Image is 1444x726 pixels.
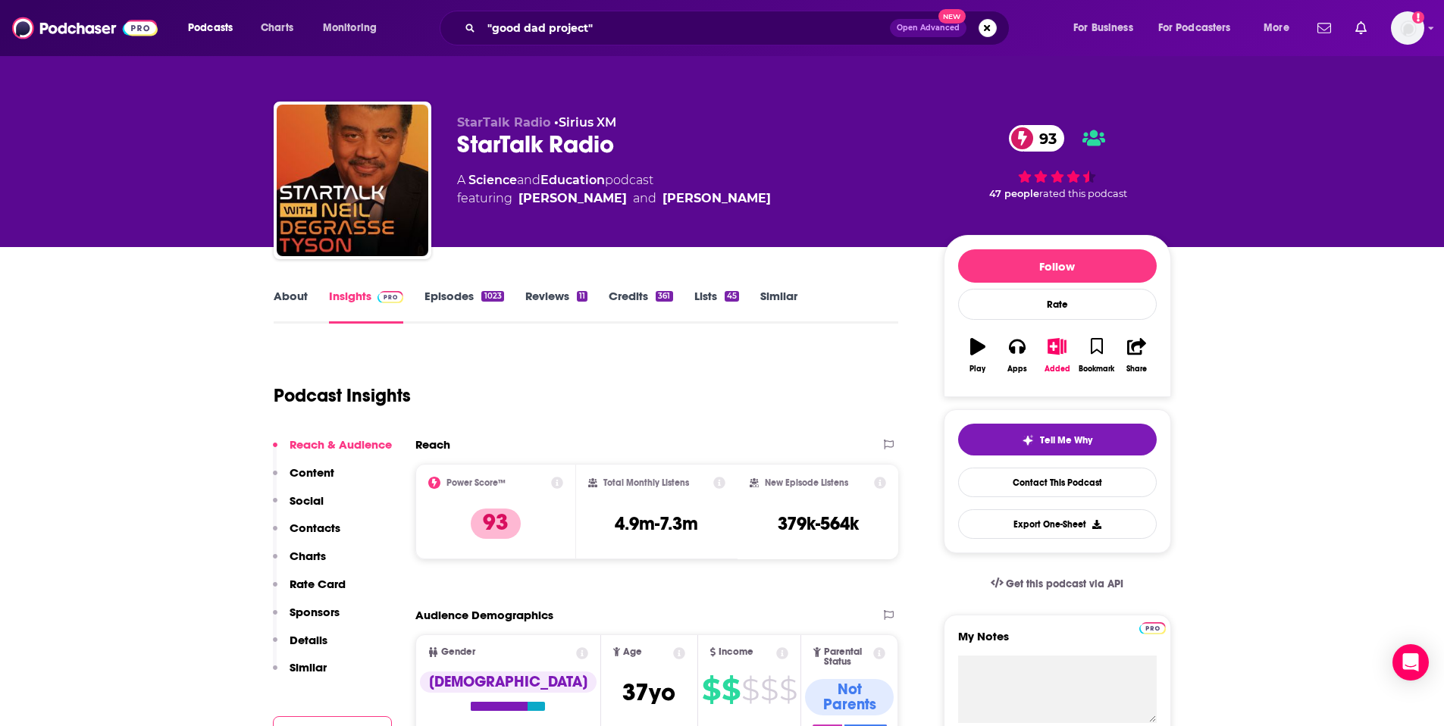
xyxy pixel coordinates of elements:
button: open menu [1063,16,1152,40]
div: 93 47 peoplerated this podcast [944,115,1171,209]
button: Share [1117,328,1156,383]
div: 45 [725,291,739,302]
span: $ [760,677,778,702]
p: Reach & Audience [290,437,392,452]
div: Open Intercom Messenger [1392,644,1429,681]
a: Lists45 [694,289,739,324]
button: Show profile menu [1391,11,1424,45]
span: featuring [457,189,771,208]
span: $ [779,677,797,702]
h3: 379k-564k [778,512,859,535]
button: Charts [273,549,326,577]
button: Reach & Audience [273,437,392,465]
p: Rate Card [290,577,346,591]
a: 93 [1009,125,1064,152]
button: Apps [998,328,1037,383]
div: [DEMOGRAPHIC_DATA] [420,671,597,693]
div: Added [1045,365,1070,374]
span: Get this podcast via API [1006,577,1123,590]
button: Similar [273,660,327,688]
a: Pro website [1139,620,1166,634]
a: Get this podcast via API [979,565,1136,602]
a: Show notifications dropdown [1349,15,1373,41]
a: Credits361 [609,289,672,324]
a: Contact This Podcast [958,468,1157,497]
span: 37 yo [622,677,675,707]
h2: Total Monthly Listens [603,477,689,488]
span: Logged in as megcassidy [1391,11,1424,45]
a: Similar [760,289,797,324]
p: Social [290,493,324,508]
a: InsightsPodchaser Pro [329,289,404,324]
img: Podchaser - Follow, Share and Rate Podcasts [12,14,158,42]
div: Play [969,365,985,374]
span: and [633,189,656,208]
a: Chuck Nice [518,189,627,208]
img: Podchaser Pro [1139,622,1166,634]
a: Episodes1023 [424,289,503,324]
p: Sponsors [290,605,340,619]
span: More [1264,17,1289,39]
button: Social [273,493,324,521]
span: • [554,115,616,130]
button: Export One-Sheet [958,509,1157,539]
div: Bookmark [1079,365,1114,374]
a: Reviews11 [525,289,587,324]
button: Added [1037,328,1076,383]
span: Parental Status [824,647,871,667]
span: rated this podcast [1039,188,1127,199]
span: and [517,173,540,187]
a: Education [540,173,605,187]
button: tell me why sparkleTell Me Why [958,424,1157,455]
p: Similar [290,660,327,674]
span: Age [623,647,642,657]
button: open menu [1253,16,1308,40]
span: $ [702,677,720,702]
h2: Power Score™ [446,477,506,488]
a: Sirius XM [559,115,616,130]
button: Details [273,633,327,661]
label: My Notes [958,629,1157,656]
p: Content [290,465,334,480]
a: Science [468,173,517,187]
div: Apps [1007,365,1027,374]
div: Share [1126,365,1147,374]
span: For Podcasters [1158,17,1231,39]
img: tell me why sparkle [1022,434,1034,446]
span: Podcasts [188,17,233,39]
img: Podchaser Pro [377,291,404,303]
div: Rate [958,289,1157,320]
div: 11 [577,291,587,302]
button: open menu [312,16,396,40]
span: 47 people [989,188,1039,199]
a: Show notifications dropdown [1311,15,1337,41]
div: Search podcasts, credits, & more... [454,11,1024,45]
p: Contacts [290,521,340,535]
input: Search podcasts, credits, & more... [481,16,890,40]
span: Tell Me Why [1040,434,1092,446]
button: Sponsors [273,605,340,633]
button: Play [958,328,998,383]
div: 1023 [481,291,503,302]
span: Monitoring [323,17,377,39]
h1: Podcast Insights [274,384,411,407]
p: 93 [471,509,521,539]
div: Not Parents [805,679,894,715]
div: A podcast [457,171,771,208]
h3: 4.9m-7.3m [615,512,698,535]
span: StarTalk Radio [457,115,550,130]
img: User Profile [1391,11,1424,45]
h2: New Episode Listens [765,477,848,488]
span: Open Advanced [897,24,960,32]
button: Content [273,465,334,493]
span: 93 [1024,125,1064,152]
span: New [938,9,966,23]
span: $ [741,677,759,702]
div: 361 [656,291,672,302]
button: Contacts [273,521,340,549]
a: StarTalk Radio [277,105,428,256]
span: $ [722,677,740,702]
h2: Audience Demographics [415,608,553,622]
button: open menu [177,16,252,40]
